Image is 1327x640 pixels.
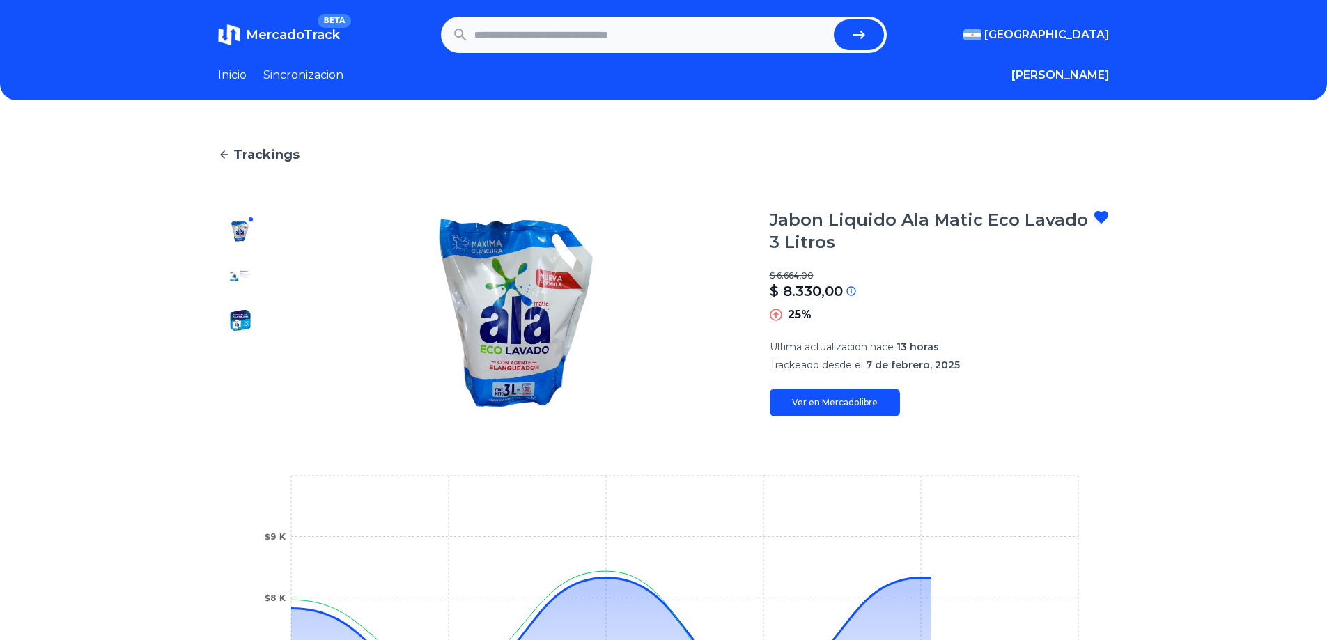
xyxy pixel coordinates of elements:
[770,341,894,353] span: Ultima actualizacion hace
[770,209,1093,253] h1: Jabon Liquido Ala Matic Eco Lavado 3 Litros
[984,26,1110,43] span: [GEOGRAPHIC_DATA]
[318,14,350,28] span: BETA
[770,359,863,371] span: Trackeado desde el
[218,145,1110,164] a: Trackings
[218,67,247,84] a: Inicio
[233,145,300,164] span: Trackings
[218,24,240,46] img: MercadoTrack
[788,306,812,323] p: 25%
[229,265,251,287] img: Jabon Liquido Ala Matic Eco Lavado 3 Litros
[229,309,251,331] img: Jabon Liquido Ala Matic Eco Lavado 3 Litros
[1011,67,1110,84] button: [PERSON_NAME]
[264,593,286,603] tspan: $8 K
[770,389,900,416] a: Ver en Mercadolibre
[963,29,981,40] img: Argentina
[263,67,343,84] a: Sincronizacion
[866,359,960,371] span: 7 de febrero, 2025
[264,532,286,542] tspan: $9 K
[290,209,742,416] img: Jabon Liquido Ala Matic Eco Lavado 3 Litros
[897,341,939,353] span: 13 horas
[218,24,340,46] a: MercadoTrackBETA
[770,270,1110,281] p: $ 6.664,00
[229,220,251,242] img: Jabon Liquido Ala Matic Eco Lavado 3 Litros
[770,281,843,301] p: $ 8.330,00
[246,27,340,42] span: MercadoTrack
[963,26,1110,43] button: [GEOGRAPHIC_DATA]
